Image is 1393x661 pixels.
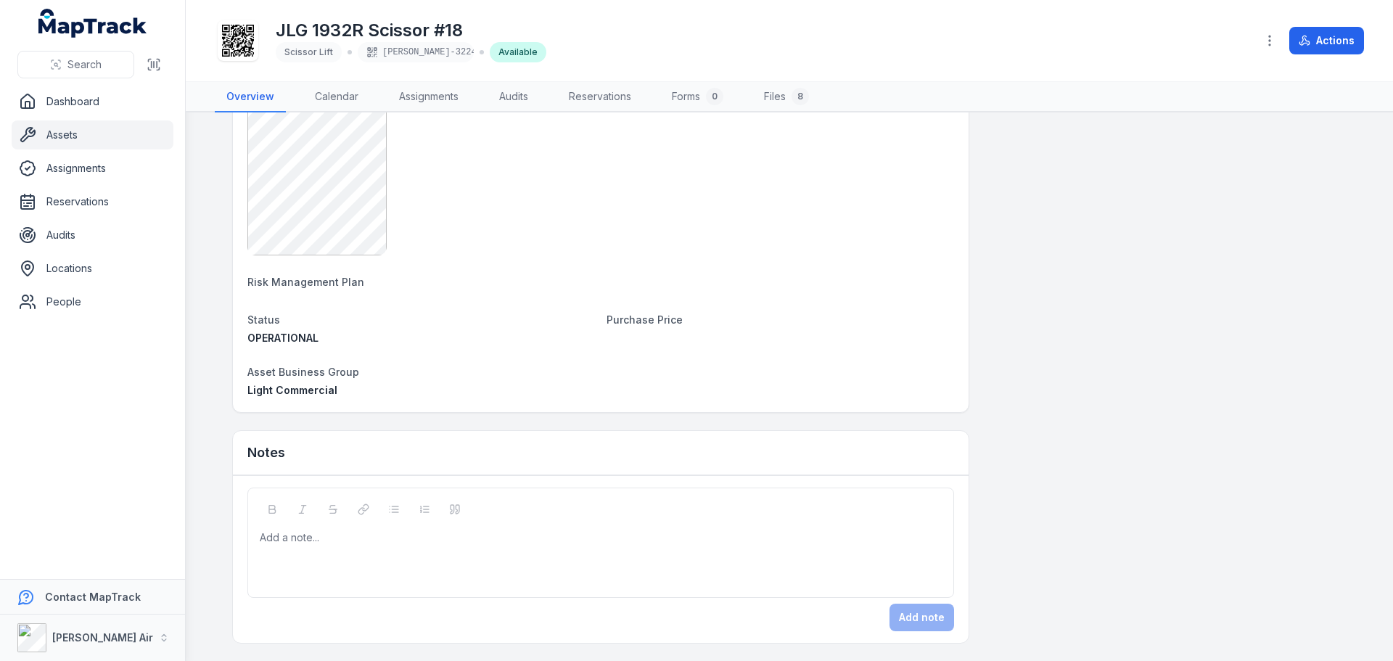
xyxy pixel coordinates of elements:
[284,46,333,57] span: Scissor Lift
[706,88,723,105] div: 0
[488,82,540,112] a: Audits
[215,82,286,112] a: Overview
[607,313,683,326] span: Purchase Price
[358,42,474,62] div: [PERSON_NAME]-3224
[45,591,141,603] strong: Contact MapTrack
[752,82,821,112] a: Files8
[247,332,319,344] span: OPERATIONAL
[12,187,173,216] a: Reservations
[247,313,280,326] span: Status
[490,42,546,62] div: Available
[12,221,173,250] a: Audits
[387,82,470,112] a: Assignments
[247,366,359,378] span: Asset Business Group
[792,88,809,105] div: 8
[12,154,173,183] a: Assignments
[557,82,643,112] a: Reservations
[12,120,173,149] a: Assets
[247,443,285,463] h3: Notes
[660,82,735,112] a: Forms0
[38,9,147,38] a: MapTrack
[247,276,364,288] span: Risk Management Plan
[12,87,173,116] a: Dashboard
[247,384,337,396] span: Light Commercial
[276,19,546,42] h1: JLG 1932R Scissor #18
[12,287,173,316] a: People
[1289,27,1364,54] button: Actions
[17,51,134,78] button: Search
[303,82,370,112] a: Calendar
[52,631,153,644] strong: [PERSON_NAME] Air
[67,57,102,72] span: Search
[12,254,173,283] a: Locations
